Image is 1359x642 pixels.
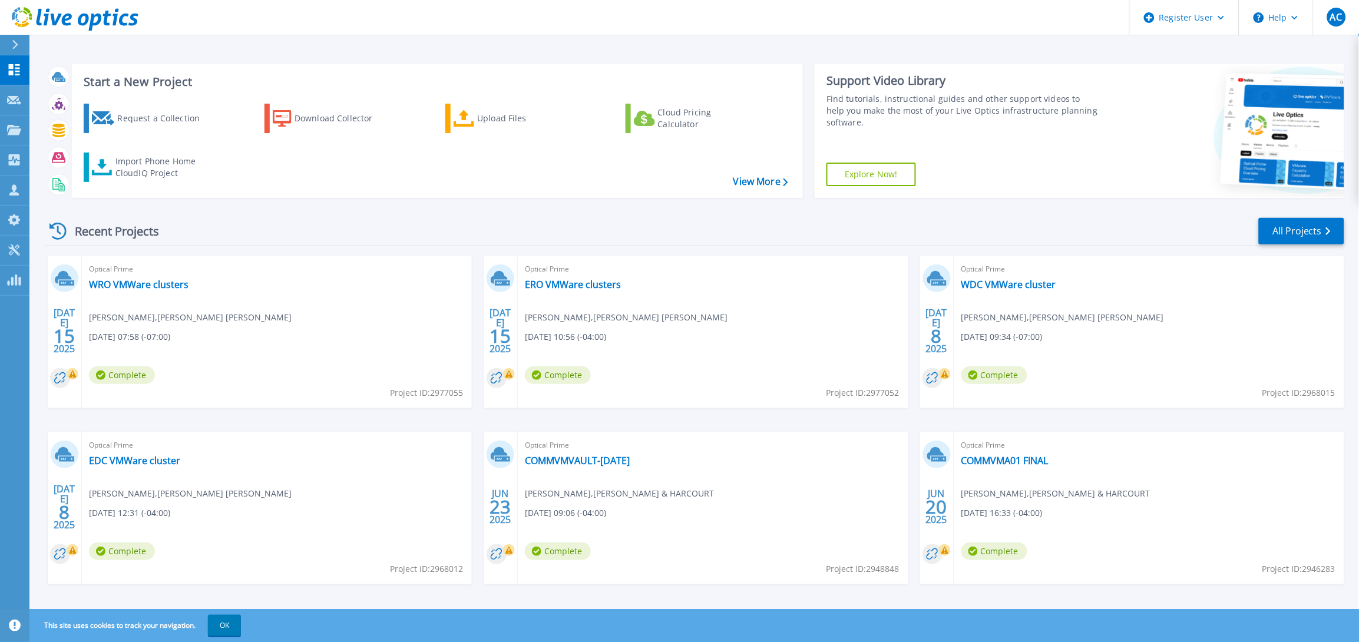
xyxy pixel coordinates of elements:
div: [DATE] 2025 [53,485,75,528]
a: Cloud Pricing Calculator [626,104,757,133]
span: [DATE] 16:33 (-04:00) [961,507,1043,519]
span: Optical Prime [961,263,1337,276]
a: EDC VMWare cluster [89,455,180,466]
span: [PERSON_NAME] , [PERSON_NAME] & HARCOURT [525,487,714,500]
span: Optical Prime [525,263,901,276]
span: [DATE] 07:58 (-07:00) [89,330,170,343]
span: Complete [525,542,591,560]
span: Project ID: 2977052 [826,386,900,399]
a: WDC VMWare cluster [961,279,1056,290]
div: Import Phone Home CloudIQ Project [115,155,207,179]
span: This site uses cookies to track your navigation. [32,615,241,636]
span: AC [1330,12,1342,22]
span: [DATE] 09:06 (-04:00) [525,507,606,519]
div: Download Collector [295,107,389,130]
span: Complete [961,542,1027,560]
span: Project ID: 2948848 [826,562,900,575]
span: Project ID: 2968012 [390,562,463,575]
div: Find tutorials, instructional guides and other support videos to help you make the most of your L... [826,93,1099,128]
span: [PERSON_NAME] , [PERSON_NAME] [PERSON_NAME] [525,311,728,324]
span: [DATE] 09:34 (-07:00) [961,330,1043,343]
a: Explore Now! [826,163,916,186]
div: JUN 2025 [490,485,512,528]
span: Complete [961,366,1027,384]
div: [DATE] 2025 [490,309,512,352]
span: Complete [89,366,155,384]
span: [PERSON_NAME] , [PERSON_NAME] [PERSON_NAME] [89,487,292,500]
span: 23 [490,502,511,512]
span: [PERSON_NAME] , [PERSON_NAME] [PERSON_NAME] [961,311,1164,324]
span: 15 [54,331,75,341]
span: [PERSON_NAME] , [PERSON_NAME] [PERSON_NAME] [89,311,292,324]
span: 8 [59,507,70,517]
span: [PERSON_NAME] , [PERSON_NAME] & HARCOURT [961,487,1150,500]
div: Support Video Library [826,73,1099,88]
span: 15 [490,331,511,341]
h3: Start a New Project [84,75,788,88]
span: Project ID: 2946283 [1262,562,1335,575]
a: Upload Files [445,104,577,133]
span: 20 [926,502,947,512]
div: Cloud Pricing Calculator [658,107,752,130]
span: 8 [931,331,942,341]
span: [DATE] 12:31 (-04:00) [89,507,170,519]
a: ERO VMWare clusters [525,279,621,290]
a: WRO VMWare clusters [89,279,189,290]
div: Recent Projects [45,217,175,246]
span: Project ID: 2968015 [1262,386,1335,399]
span: [DATE] 10:56 (-04:00) [525,330,606,343]
a: Download Collector [264,104,396,133]
a: COMMVMA01 FINAL [961,455,1049,466]
span: Optical Prime [961,439,1337,452]
span: Complete [89,542,155,560]
a: View More [733,176,788,187]
a: COMMVMVAULT-[DATE] [525,455,630,466]
div: Upload Files [477,107,571,130]
div: Request a Collection [117,107,211,130]
span: Optical Prime [89,439,465,452]
a: All Projects [1259,218,1344,244]
div: JUN 2025 [925,485,948,528]
button: OK [208,615,241,636]
span: Optical Prime [525,439,901,452]
span: Complete [525,366,591,384]
span: Optical Prime [89,263,465,276]
a: Request a Collection [84,104,215,133]
div: [DATE] 2025 [925,309,948,352]
span: Project ID: 2977055 [390,386,463,399]
div: [DATE] 2025 [53,309,75,352]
